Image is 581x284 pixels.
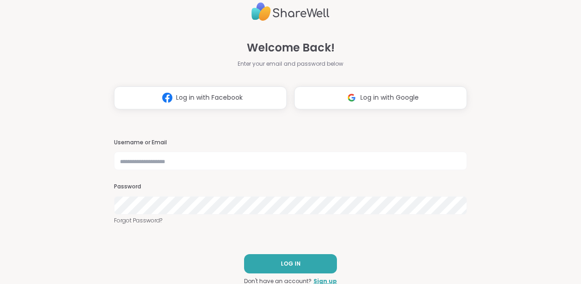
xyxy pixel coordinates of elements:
img: ShareWell Logomark [159,89,176,106]
span: Welcome Back! [247,40,335,56]
span: Log in with Facebook [176,93,243,102]
button: LOG IN [244,254,337,273]
span: Log in with Google [360,93,419,102]
button: Log in with Google [294,86,467,109]
a: Forgot Password? [114,216,467,225]
button: Log in with Facebook [114,86,287,109]
span: Enter your email and password below [238,60,343,68]
h3: Password [114,183,467,191]
span: LOG IN [281,260,301,268]
h3: Username or Email [114,139,467,147]
img: ShareWell Logomark [343,89,360,106]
